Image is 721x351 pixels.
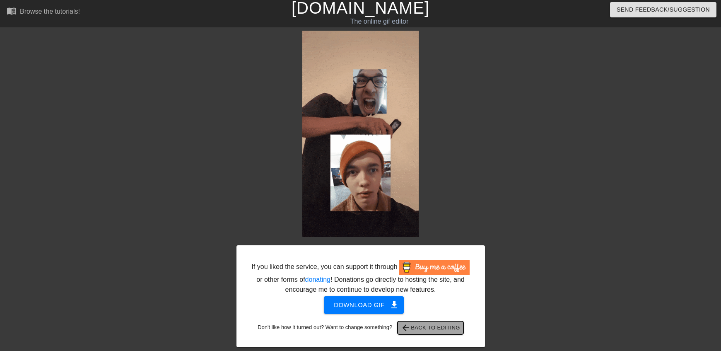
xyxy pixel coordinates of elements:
button: Download gif [324,296,404,314]
div: The online gif editor [244,17,514,27]
button: Back to Editing [398,321,463,334]
div: If you liked the service, you can support it through or other forms of ! Donations go directly to... [251,260,470,295]
span: Send Feedback/Suggestion [617,5,710,15]
span: menu_book [7,6,17,16]
span: get_app [389,300,399,310]
img: Buy Me A Coffee [399,260,470,275]
img: lCchy9wY.gif [302,31,419,237]
div: Don't like how it turned out? Want to change something? [249,321,472,334]
div: Browse the tutorials! [20,8,80,15]
span: Download gif [334,300,394,310]
a: Download gif [317,301,404,308]
a: Browse the tutorials! [7,6,80,19]
button: Send Feedback/Suggestion [610,2,716,17]
span: Back to Editing [401,323,460,333]
span: arrow_back [401,323,411,333]
a: donating [305,276,330,283]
